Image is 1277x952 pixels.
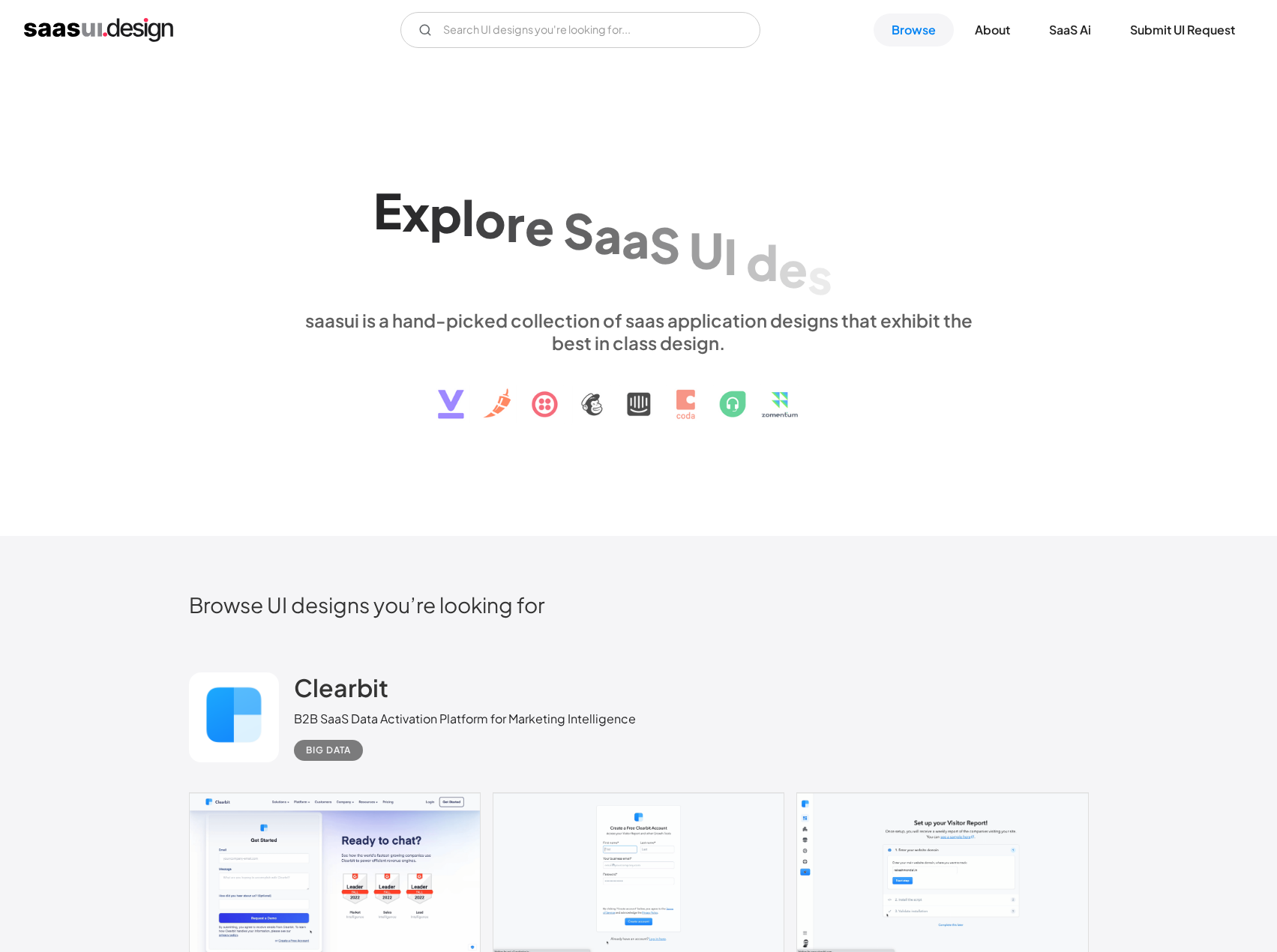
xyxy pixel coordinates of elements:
[506,194,525,252] div: r
[400,12,760,48] input: Search UI designs you're looking for...
[649,216,680,274] div: S
[778,240,808,298] div: e
[957,13,1028,46] a: About
[808,247,832,304] div: s
[294,309,984,354] div: saasui is a hand-picked collection of saas application designs that exhibit the best in class des...
[874,13,954,46] a: Browse
[294,178,984,294] h1: Explore SaaS UI design patterns & interactions.
[525,198,554,256] div: e
[294,672,388,710] a: Clearbit
[689,221,724,279] div: U
[462,188,475,246] div: l
[400,12,760,48] form: Email Form
[402,184,430,241] div: x
[594,206,622,264] div: a
[373,181,402,239] div: E
[412,354,866,432] img: text, icon, saas logo
[430,186,462,244] div: p
[622,211,649,268] div: a
[294,710,636,728] div: B2B SaaS Data Activation Platform for Marketing Intelligence
[563,202,594,259] div: S
[1031,13,1109,46] a: SaaS Ai
[24,18,173,42] a: home
[189,591,1089,618] h2: Browse UI designs you’re looking for
[746,233,778,291] div: d
[724,227,737,285] div: I
[1112,13,1253,46] a: Submit UI Request
[294,672,388,702] h2: Clearbit
[475,191,506,249] div: o
[306,741,351,759] div: Big Data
